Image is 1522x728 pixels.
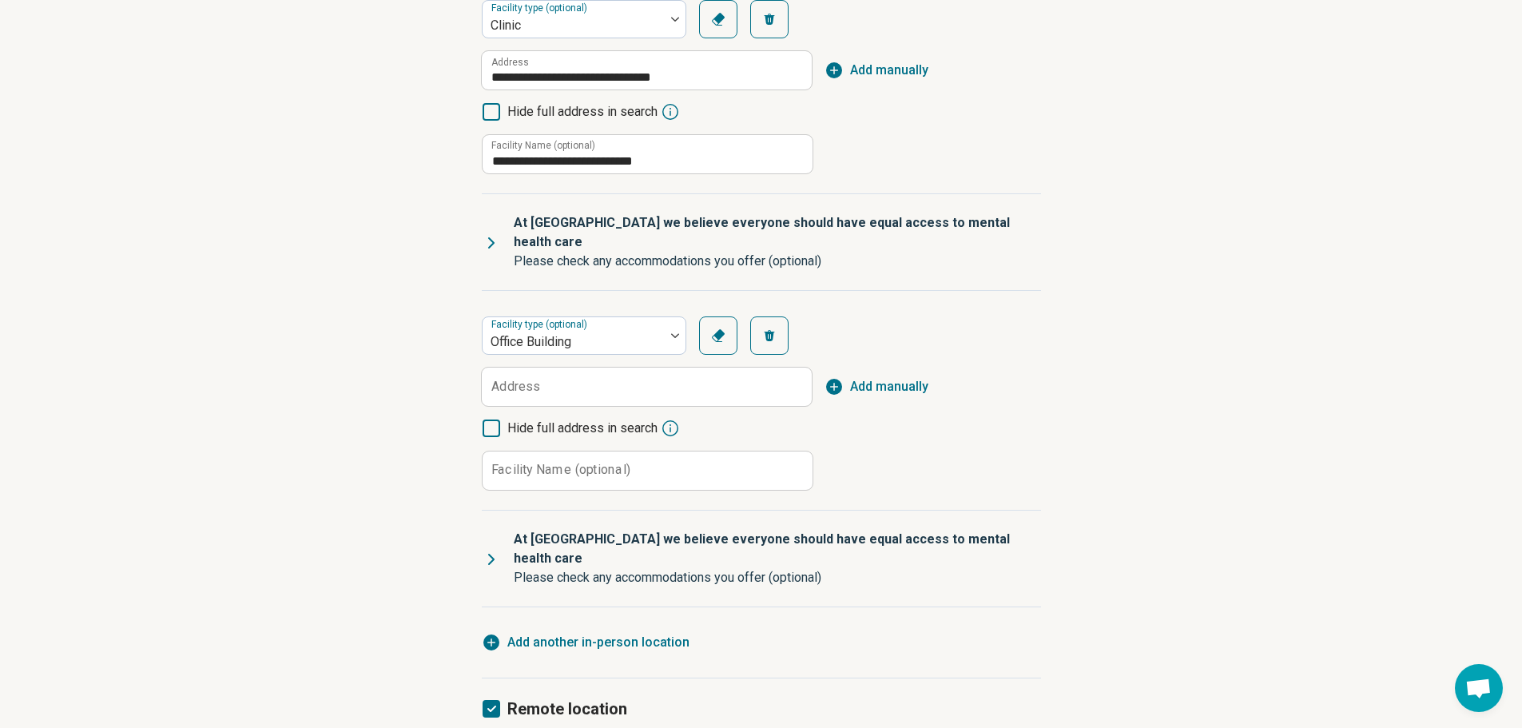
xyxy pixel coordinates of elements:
[507,699,627,718] span: Remote location
[1455,664,1503,712] div: Open chat
[491,320,590,331] label: Facility type (optional)
[825,61,928,80] button: Add manually
[491,58,529,67] label: Address
[491,141,595,150] label: Facility Name (optional)
[482,194,1041,290] summary: At [GEOGRAPHIC_DATA] we believe everyone should have equal access to mental health carePlease che...
[514,252,1028,271] p: Please check any accommodations you offer (optional)
[507,633,689,652] span: Add another in-person location
[482,511,1041,607] summary: At [GEOGRAPHIC_DATA] we believe everyone should have equal access to mental health carePlease che...
[825,377,928,396] button: Add manually
[491,463,630,476] label: Facility Name (optional)
[507,102,658,121] span: Hide full address in search
[482,633,689,652] button: Add another in-person location
[491,380,540,393] label: Address
[491,3,590,14] label: Facility type (optional)
[507,419,658,438] span: Hide full address in search
[514,568,1028,587] p: Please check any accommodations you offer (optional)
[514,213,1028,252] p: At [GEOGRAPHIC_DATA] we believe everyone should have equal access to mental health care
[514,530,1028,568] p: At [GEOGRAPHIC_DATA] we believe everyone should have equal access to mental health care
[850,61,928,80] span: Add manually
[850,377,928,396] span: Add manually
